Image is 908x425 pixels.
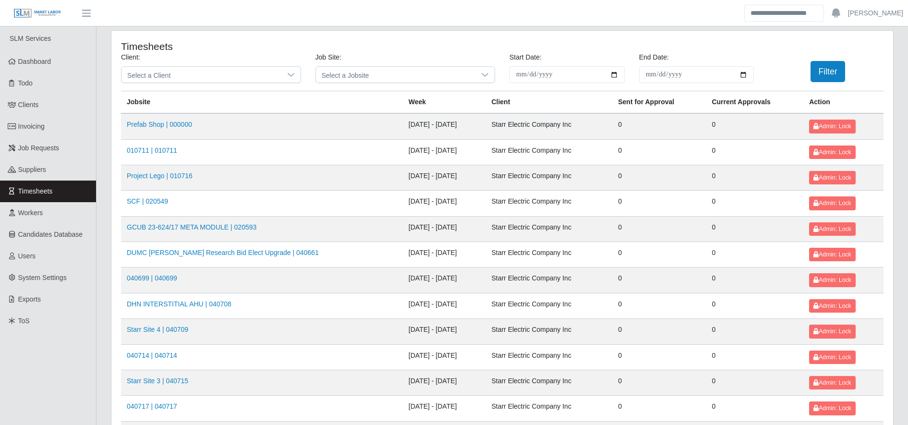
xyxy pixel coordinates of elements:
td: [DATE] - [DATE] [403,216,486,242]
td: Starr Electric Company Inc [485,293,612,318]
td: Starr Electric Company Inc [485,396,612,421]
span: Invoicing [18,122,45,130]
td: [DATE] - [DATE] [403,344,486,370]
td: Starr Electric Company Inc [485,370,612,395]
td: Starr Electric Company Inc [485,113,612,139]
button: Admin: Lock [809,273,855,287]
button: Admin: Lock [809,248,855,261]
label: Start Date: [509,52,542,62]
span: SLM Services [10,35,51,42]
span: Admin: Lock [813,174,851,181]
a: Prefab Shop | 000000 [127,121,192,128]
td: 0 [612,139,706,165]
span: Admin: Lock [813,405,851,412]
td: [DATE] - [DATE] [403,242,486,267]
a: GCUB 23-624/17 META MODULE | 020593 [127,223,256,231]
td: [DATE] - [DATE] [403,113,486,139]
a: Starr Site 3 | 040715 [127,377,188,385]
td: 0 [706,191,803,216]
label: End Date: [639,52,669,62]
th: Sent for Approval [612,91,706,114]
td: 0 [706,396,803,421]
td: Starr Electric Company Inc [485,267,612,293]
td: 0 [706,139,803,165]
button: Filter [811,61,846,82]
button: Admin: Lock [809,376,855,389]
input: Search [744,5,824,22]
span: Todo [18,79,33,87]
a: 010711 | 010711 [127,146,177,154]
label: Client: [121,52,140,62]
td: 0 [612,293,706,318]
td: 0 [706,267,803,293]
a: Starr Site 4 | 040709 [127,326,188,333]
td: 0 [612,319,706,344]
h4: Timesheets [121,40,430,52]
td: 0 [612,370,706,395]
td: Starr Electric Company Inc [485,319,612,344]
td: [DATE] - [DATE] [403,191,486,216]
span: System Settings [18,274,67,281]
td: Starr Electric Company Inc [485,344,612,370]
button: Admin: Lock [809,171,855,184]
td: Starr Electric Company Inc [485,191,612,216]
span: Clients [18,101,39,109]
button: Admin: Lock [809,351,855,364]
span: Admin: Lock [813,379,851,386]
td: 0 [706,344,803,370]
button: Admin: Lock [809,401,855,415]
td: 0 [612,344,706,370]
span: Admin: Lock [813,149,851,156]
td: 0 [706,165,803,190]
span: Admin: Lock [813,123,851,130]
td: 0 [612,191,706,216]
td: 0 [706,113,803,139]
td: [DATE] - [DATE] [403,319,486,344]
th: Jobsite [121,91,403,114]
button: Admin: Lock [809,299,855,313]
td: [DATE] - [DATE] [403,139,486,165]
span: Admin: Lock [813,226,851,232]
span: Admin: Lock [813,328,851,335]
span: Admin: Lock [813,200,851,206]
button: Admin: Lock [809,146,855,159]
img: SLM Logo [13,8,61,19]
td: 0 [612,113,706,139]
span: Admin: Lock [813,277,851,283]
td: [DATE] - [DATE] [403,396,486,421]
th: Current Approvals [706,91,803,114]
span: Dashboard [18,58,51,65]
span: Select a Client [121,67,281,83]
td: 0 [706,293,803,318]
td: Starr Electric Company Inc [485,216,612,242]
span: Admin: Lock [813,354,851,361]
td: 0 [706,370,803,395]
th: Client [485,91,612,114]
span: Admin: Lock [813,303,851,309]
td: 0 [612,165,706,190]
span: ToS [18,317,30,325]
td: 0 [706,242,803,267]
span: Users [18,252,36,260]
a: 040714 | 040714 [127,352,177,359]
span: Admin: Lock [813,251,851,258]
td: 0 [612,396,706,421]
td: 0 [612,216,706,242]
a: DHN INTERSTITIAL AHU | 040708 [127,300,231,308]
button: Admin: Lock [809,196,855,210]
a: SCF | 020549 [127,197,168,205]
td: [DATE] - [DATE] [403,370,486,395]
button: Admin: Lock [809,222,855,236]
td: 0 [706,319,803,344]
span: Timesheets [18,187,53,195]
td: [DATE] - [DATE] [403,267,486,293]
a: 040717 | 040717 [127,402,177,410]
td: [DATE] - [DATE] [403,165,486,190]
span: Job Requests [18,144,60,152]
a: [PERSON_NAME] [848,8,903,18]
td: 0 [706,216,803,242]
td: 0 [612,267,706,293]
span: Workers [18,209,43,217]
td: 0 [612,242,706,267]
label: Job Site: [315,52,341,62]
